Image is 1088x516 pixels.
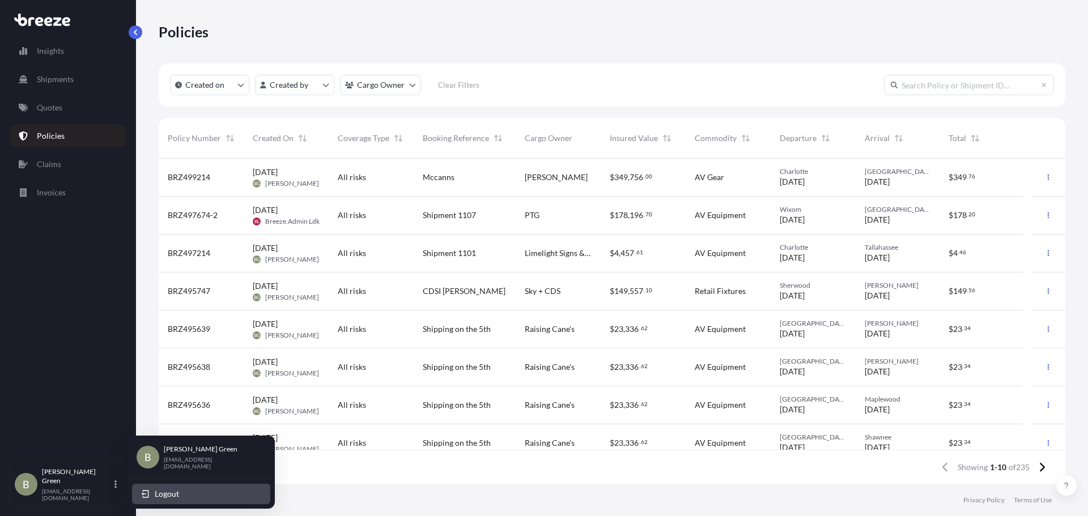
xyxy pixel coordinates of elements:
button: Sort [819,131,832,145]
span: [PERSON_NAME] [265,255,319,264]
p: Claims [37,159,61,170]
span: $ [949,325,953,333]
span: [DATE] [780,442,805,453]
span: Charlotte [780,167,847,176]
p: Invoices [37,187,66,198]
span: 34 [964,440,971,444]
button: Sort [660,131,674,145]
span: Departure [780,133,817,144]
button: Sort [296,131,309,145]
span: Booking Reference [423,133,489,144]
span: 23 [953,401,962,409]
span: Sky + CDS [525,285,560,297]
span: Shawnee [865,433,930,442]
span: 70 [645,212,652,216]
span: 457 [620,249,634,257]
span: Charlotte [780,243,847,252]
span: BRZ495638 [168,361,210,373]
p: Policies [37,130,65,142]
span: Sherwood [780,281,847,290]
span: BG [254,254,260,265]
span: [DATE] [253,318,278,330]
span: [GEOGRAPHIC_DATA] [780,357,847,366]
span: . [639,402,640,406]
span: . [962,364,963,368]
p: Insights [37,45,64,57]
p: Cargo Owner [357,79,405,91]
span: 56 [968,288,975,292]
span: $ [610,249,614,257]
button: Sort [223,131,237,145]
span: [DATE] [865,366,890,377]
button: Clear Filters [427,76,490,94]
span: All risks [338,285,366,297]
span: Cargo Owner [525,133,572,144]
span: [DATE] [865,328,890,339]
span: Shipment 1107 [423,210,476,221]
span: [DATE] [253,394,278,406]
span: CDSI [PERSON_NAME] [423,285,505,297]
span: . [962,326,963,330]
span: 76 [968,174,975,178]
span: Arrival [865,133,890,144]
span: $ [610,439,614,447]
span: B [144,451,151,463]
span: 10 [645,288,652,292]
span: Limelight Signs & Graphics [525,248,592,259]
p: Quotes [37,102,62,113]
span: . [962,402,963,406]
span: 557 [630,287,643,295]
span: . [639,440,640,444]
span: 34 [964,402,971,406]
span: $ [949,211,953,219]
span: of 235 [1009,462,1030,473]
span: Raising Cane's [525,399,575,411]
span: AV Equipment [695,210,746,221]
span: Raising Cane's [525,361,575,373]
span: AV Equipment [695,361,746,373]
span: [DATE] [865,176,890,187]
span: [DATE] [253,432,278,443]
span: [DATE] [253,356,278,368]
span: AV Equipment [695,248,746,259]
span: [PERSON_NAME] [525,172,588,183]
span: Shipping on the 5th [423,399,491,411]
span: [PERSON_NAME] [265,179,319,188]
span: BRZ495639 [168,323,210,335]
span: Total [949,133,966,144]
span: 23 [614,363,623,371]
span: BRZ497214 [168,248,210,259]
span: BRZ499214 [168,172,210,183]
span: . [644,174,645,178]
span: Insured Value [610,133,658,144]
input: Search Policy or Shipment ID... [884,75,1054,95]
span: BRZ497674-2 [168,210,218,221]
span: BRZ495636 [168,399,210,411]
span: Mccanns [423,172,454,183]
span: Created On [253,133,294,144]
span: 178 [953,211,967,219]
span: 23 [953,325,962,333]
span: PTG [525,210,539,221]
span: All risks [338,323,366,335]
button: Sort [491,131,505,145]
span: $ [610,363,614,371]
span: All risks [338,361,366,373]
span: . [639,326,640,330]
button: Sort [892,131,906,145]
span: Raising Cane's [525,323,575,335]
a: Invoices [10,181,126,204]
span: 196 [630,211,643,219]
span: [DATE] [780,176,805,187]
span: All risks [338,399,366,411]
span: [DATE] [780,366,805,377]
span: . [639,364,640,368]
span: 62 [641,364,648,368]
span: 00 [645,174,652,178]
span: 34 [964,326,971,330]
span: 149 [953,287,967,295]
span: [PERSON_NAME] [865,281,930,290]
button: Sort [739,131,753,145]
span: 46 [959,250,966,254]
span: Logout [155,488,179,500]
